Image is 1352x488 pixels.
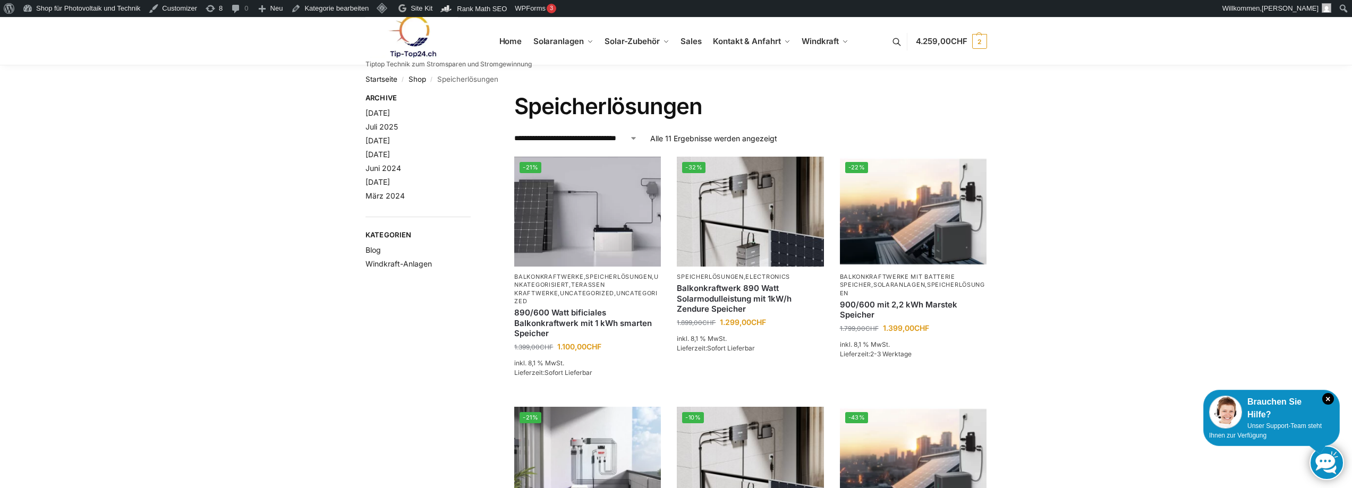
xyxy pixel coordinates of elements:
[707,344,755,352] span: Sofort Lieferbar
[365,259,432,268] a: Windkraft-Anlagen
[802,36,839,46] span: Windkraft
[840,340,987,349] p: inkl. 8,1 % MwSt.
[457,5,507,13] span: Rank Math SEO
[916,17,987,66] nav: Cart contents
[365,65,987,93] nav: Breadcrumb
[745,273,790,280] a: Electronics
[840,324,879,332] bdi: 1.799,00
[514,307,661,339] a: 890/600 Watt bificiales Balkonkraftwerk mit 1 kWh smarten Speicher
[840,157,987,267] img: Balkonkraftwerk mit Marstek Speicher
[702,319,716,327] span: CHF
[411,4,432,12] span: Site Kit
[365,230,471,241] span: Kategorien
[677,319,716,327] bdi: 1.899,00
[540,343,553,351] span: CHF
[365,150,390,159] a: [DATE]
[409,75,426,83] a: Shop
[514,273,583,280] a: Balkonkraftwerke
[873,281,925,288] a: Solaranlagen
[514,281,605,296] a: Terassen Kraftwerke
[514,273,659,288] a: Unkategorisiert
[397,75,409,84] span: /
[365,164,401,173] a: Juni 2024
[365,136,390,145] a: [DATE]
[514,157,661,267] img: ASE 1000 Batteriespeicher
[883,323,929,332] bdi: 1.399,00
[533,36,584,46] span: Solaranlagen
[676,18,706,65] a: Sales
[677,157,823,267] img: Balkonkraftwerk 890 Watt Solarmodulleistung mit 1kW/h Zendure Speicher
[514,157,661,267] a: -21%ASE 1000 Batteriespeicher
[677,334,823,344] p: inkl. 8,1 % MwSt.
[1209,396,1242,429] img: Customer service
[365,61,532,67] p: Tiptop Technik zum Stromsparen und Stromgewinnung
[720,318,766,327] bdi: 1.299,00
[677,283,823,314] a: Balkonkraftwerk 890 Watt Solarmodulleistung mit 1kW/h Zendure Speicher
[514,358,661,368] p: inkl. 8,1 % MwSt.
[365,245,381,254] a: Blog
[471,93,477,105] button: Close filters
[1322,3,1331,13] img: Benutzerbild von Rupert Spoddig
[840,273,955,288] a: Balkonkraftwerke mit Batterie Speicher
[557,342,601,351] bdi: 1.100,00
[840,299,987,320] a: 900/600 mit 2,2 kWh Marstek Speicher
[713,36,780,46] span: Kontakt & Anfahrt
[545,369,592,376] span: Sofort Lieferbar
[677,157,823,267] a: -32%Balkonkraftwerk 890 Watt Solarmodulleistung mit 1kW/h Zendure Speicher
[865,324,879,332] span: CHF
[677,273,743,280] a: Speicherlösungen
[1262,4,1319,12] span: [PERSON_NAME]
[586,342,601,351] span: CHF
[840,157,987,267] a: -22%Balkonkraftwerk mit Marstek Speicher
[1209,396,1334,421] div: Brauchen Sie Hilfe?
[365,108,390,117] a: [DATE]
[951,36,967,46] span: CHF
[365,75,397,83] a: Startseite
[916,25,987,57] a: 4.259,00CHF 2
[751,318,766,327] span: CHF
[514,289,658,305] a: Uncategorized
[600,18,674,65] a: Solar-Zubehör
[514,273,661,306] p: , , , , ,
[514,93,987,119] h1: Speicherlösungen
[1209,422,1322,439] span: Unser Support-Team steht Ihnen zur Verfügung
[677,344,755,352] span: Lieferzeit:
[972,34,987,49] span: 2
[365,15,458,58] img: Solaranlagen, Speicheranlagen und Energiesparprodukte
[681,36,702,46] span: Sales
[605,36,660,46] span: Solar-Zubehör
[677,273,823,281] p: ,
[916,36,967,46] span: 4.259,00
[514,133,637,144] select: Shop-Reihenfolge
[365,122,398,131] a: Juli 2025
[797,18,853,65] a: Windkraft
[547,4,556,13] div: 3
[365,93,471,104] span: Archive
[365,191,405,200] a: März 2024
[650,133,777,144] p: Alle 11 Ergebnisse werden angezeigt
[840,350,912,358] span: Lieferzeit:
[1322,393,1334,405] i: Schließen
[709,18,795,65] a: Kontakt & Anfahrt
[840,273,987,297] p: , ,
[914,323,929,332] span: CHF
[560,289,614,297] a: Uncategorized
[514,369,592,376] span: Lieferzeit:
[870,350,912,358] span: 2-3 Werktage
[426,75,437,84] span: /
[529,18,597,65] a: Solaranlagen
[514,343,553,351] bdi: 1.399,00
[365,177,390,186] a: [DATE]
[585,273,652,280] a: Speicherlösungen
[840,281,985,296] a: Speicherlösungen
